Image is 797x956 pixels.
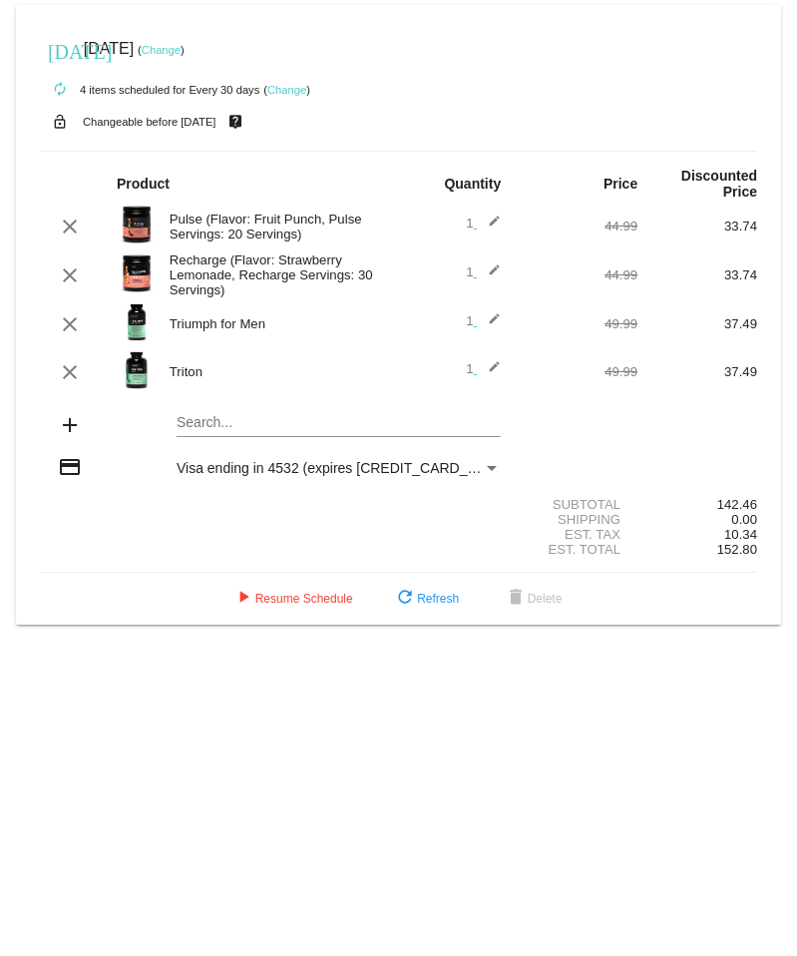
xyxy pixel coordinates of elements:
mat-icon: clear [58,215,82,239]
mat-icon: autorenew [48,78,72,102]
small: ( ) [138,44,185,56]
button: Delete [488,581,579,617]
span: 1 [466,313,501,328]
img: Image-1-Carousel-Pulse-20S-Fruit-Punch-Transp.png [117,205,157,244]
span: Visa ending in 4532 (expires [CREDIT_CARD_DATA]) [177,460,511,476]
strong: Product [117,176,170,192]
button: Resume Schedule [215,581,369,617]
span: 1 [466,216,501,231]
mat-icon: credit_card [58,455,82,479]
strong: Price [603,176,637,192]
mat-icon: live_help [223,109,247,135]
span: Delete [504,592,563,606]
div: 33.74 [637,219,757,234]
span: 152.80 [717,542,757,557]
mat-icon: edit [477,312,501,336]
span: 10.34 [724,527,757,542]
strong: Quantity [444,176,501,192]
span: Resume Schedule [231,592,353,606]
mat-icon: edit [477,263,501,287]
div: Recharge (Flavor: Strawberry Lemonade, Recharge Servings: 30 Servings) [160,252,399,297]
span: Refresh [393,592,459,606]
mat-icon: refresh [393,587,417,611]
mat-icon: clear [58,360,82,384]
mat-select: Payment Method [177,460,501,476]
button: Refresh [377,581,475,617]
span: 1 [466,361,501,376]
small: ( ) [263,84,310,96]
mat-icon: edit [477,360,501,384]
mat-icon: play_arrow [231,587,255,611]
div: Triton [160,364,399,379]
small: 4 items scheduled for Every 30 days [40,84,259,96]
div: 49.99 [518,316,637,331]
div: 37.49 [637,316,757,331]
div: Shipping [518,512,637,527]
div: Subtotal [518,497,637,512]
a: Change [142,44,181,56]
div: 44.99 [518,219,637,234]
span: 0.00 [731,512,757,527]
div: 49.99 [518,364,637,379]
mat-icon: lock_open [48,109,72,135]
img: Image-1-Carousel-Triton-Transp.png [117,350,157,390]
span: 1 [466,264,501,279]
div: Pulse (Flavor: Fruit Punch, Pulse Servings: 20 Servings) [160,212,399,241]
div: Est. Tax [518,527,637,542]
img: Image-1-Carousel-Recharge30S-Strw-Lemonade-Transp.png [117,253,157,293]
div: 33.74 [637,267,757,282]
mat-icon: delete [504,587,528,611]
div: 37.49 [637,364,757,379]
div: 44.99 [518,267,637,282]
strong: Discounted Price [681,168,757,200]
a: Change [267,84,306,96]
mat-icon: edit [477,215,501,239]
div: 142.46 [637,497,757,512]
div: Triumph for Men [160,316,399,331]
mat-icon: add [58,413,82,437]
input: Search... [177,415,501,431]
div: Est. Total [518,542,637,557]
mat-icon: clear [58,312,82,336]
small: Changeable before [DATE] [83,116,216,128]
mat-icon: [DATE] [48,38,72,62]
mat-icon: clear [58,263,82,287]
img: Image-1-Triumph_carousel-front-transp.png [117,302,157,342]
